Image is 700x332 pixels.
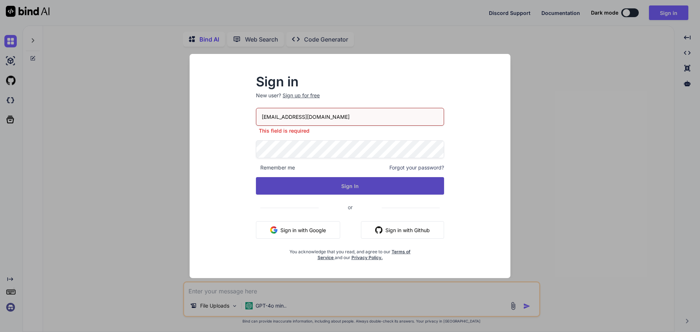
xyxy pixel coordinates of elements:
[256,108,444,126] input: Login or Email
[287,245,413,261] div: You acknowledge that you read, and agree to our and our
[270,226,277,234] img: google
[375,226,382,234] img: github
[361,221,444,239] button: Sign in with Github
[256,164,295,171] span: Remember me
[256,127,444,134] p: This field is required
[256,92,444,108] p: New user?
[256,177,444,195] button: Sign In
[256,76,444,87] h2: Sign in
[389,164,444,171] span: Forgot your password?
[319,198,382,216] span: or
[256,221,340,239] button: Sign in with Google
[318,249,411,260] a: Terms of Service
[351,255,383,260] a: Privacy Policy.
[283,92,320,99] div: Sign up for free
